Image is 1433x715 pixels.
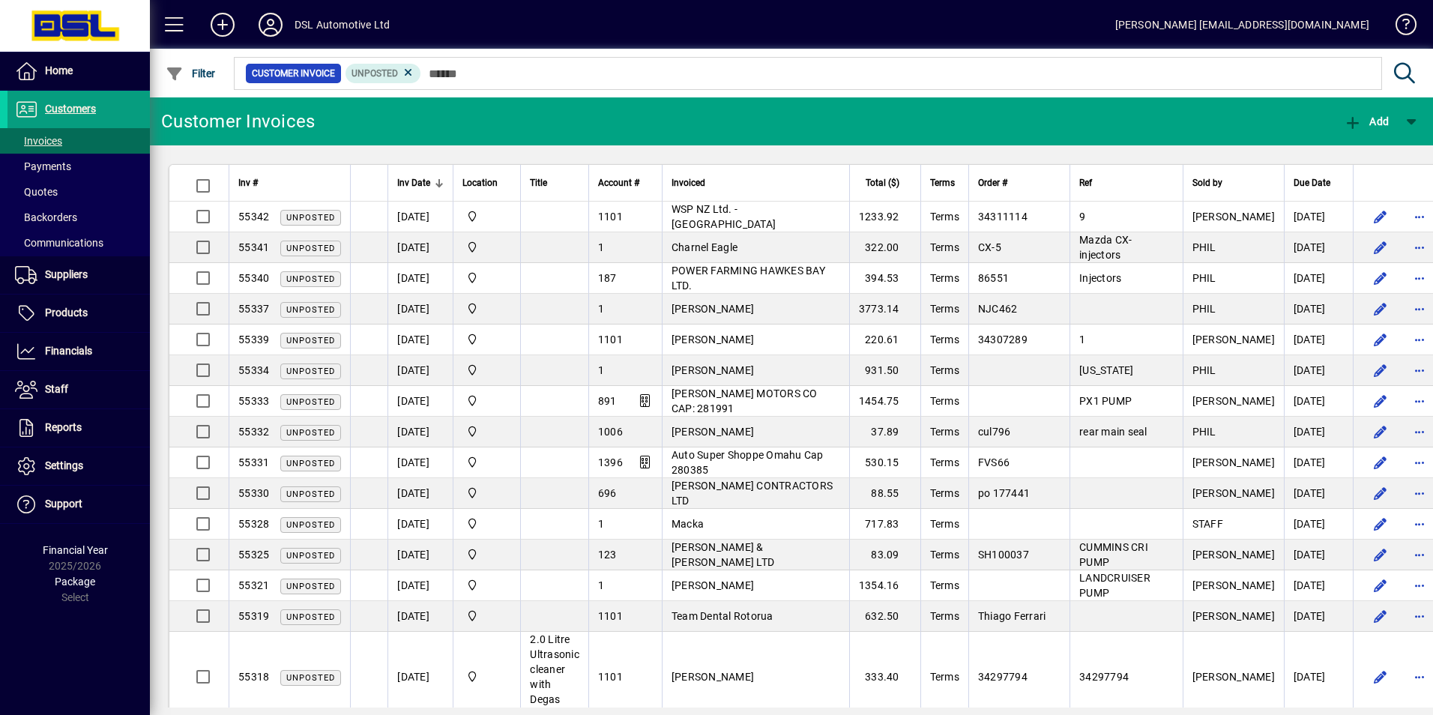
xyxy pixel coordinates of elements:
span: [PERSON_NAME] [1192,456,1275,468]
span: SH100037 [978,549,1029,561]
button: Edit [1369,358,1393,382]
a: Backorders [7,205,150,230]
td: [DATE] [387,202,453,232]
span: [PERSON_NAME] MOTORS CO CAP: 281991 [672,387,818,414]
td: [DATE] [1284,386,1353,417]
div: DSL Automotive Ltd [295,13,390,37]
span: Terms [930,241,959,253]
span: [PERSON_NAME] [672,579,754,591]
span: Package [55,576,95,588]
button: Profile [247,11,295,38]
td: [DATE] [387,232,453,263]
button: Edit [1369,450,1393,474]
td: [DATE] [1284,478,1353,509]
td: [DATE] [1284,509,1353,540]
span: Central [462,208,511,225]
td: 37.89 [849,417,920,447]
td: [DATE] [1284,601,1353,632]
span: [PERSON_NAME] [672,671,754,683]
span: 55333 [238,395,269,407]
button: More options [1408,450,1432,474]
span: Unposted [286,428,335,438]
span: PHIL [1192,303,1216,315]
span: Unposted [286,305,335,315]
span: Terms [930,610,959,622]
span: 55341 [238,241,269,253]
span: FVS66 [978,456,1010,468]
span: Injectors [1079,272,1121,284]
a: Staff [7,371,150,408]
td: [DATE] [387,325,453,355]
td: 717.83 [849,509,920,540]
span: 34297794 [1079,671,1129,683]
button: Edit [1369,297,1393,321]
span: 55321 [238,579,269,591]
span: Unposted [286,397,335,407]
button: Filter [162,60,220,87]
span: Central [462,485,511,501]
div: Inv Date [397,175,444,191]
span: Auto Super Shoppe Omahu Cap 280385 [672,449,824,476]
span: Terms [930,579,959,591]
span: STAFF [1192,518,1223,530]
span: LANDCRUISER PUMP [1079,572,1150,599]
button: More options [1408,481,1432,505]
span: 34297794 [978,671,1028,683]
td: [DATE] [1284,263,1353,294]
span: Financial Year [43,544,108,556]
span: Filter [166,67,216,79]
div: Title [530,175,579,191]
button: More options [1408,665,1432,689]
span: 55325 [238,549,269,561]
span: PX1 PUMP [1079,395,1132,407]
td: 3773.14 [849,294,920,325]
span: 1 [598,579,604,591]
span: Central [462,516,511,532]
span: Title [530,175,547,191]
span: Payments [15,160,71,172]
span: [PERSON_NAME] [1192,211,1275,223]
span: PHIL [1192,272,1216,284]
span: 55337 [238,303,269,315]
td: [DATE] [1284,447,1353,478]
td: [DATE] [1284,294,1353,325]
span: Quotes [15,186,58,198]
span: Terms [930,364,959,376]
span: Customers [45,103,96,115]
span: Central [462,393,511,409]
button: Edit [1369,420,1393,444]
span: CX-5 [978,241,1001,253]
td: 1354.16 [849,570,920,601]
td: [DATE] [387,570,453,601]
span: po 177441 [978,487,1030,499]
span: 55331 [238,456,269,468]
span: Reports [45,421,82,433]
div: Due Date [1294,175,1344,191]
span: Central [462,423,511,440]
a: Settings [7,447,150,485]
span: cul796 [978,426,1011,438]
td: [DATE] [1284,417,1353,447]
span: 1 [598,241,604,253]
span: 1101 [598,671,623,683]
td: [DATE] [1284,540,1353,570]
span: Central [462,454,511,471]
span: Unposted [286,489,335,499]
span: Unposted [286,582,335,591]
td: 931.50 [849,355,920,386]
span: Central [462,608,511,624]
span: Unposted [352,68,398,79]
span: Due Date [1294,175,1330,191]
div: Account # [598,175,653,191]
button: Edit [1369,573,1393,597]
span: [US_STATE] [1079,364,1134,376]
div: Invoiced [672,175,840,191]
a: Quotes [7,179,150,205]
span: 1 [598,303,604,315]
button: More options [1408,297,1432,321]
span: [PERSON_NAME] [1192,610,1275,622]
span: Communications [15,237,103,249]
span: Terms [930,395,959,407]
button: More options [1408,512,1432,536]
span: [PERSON_NAME] [1192,334,1275,346]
